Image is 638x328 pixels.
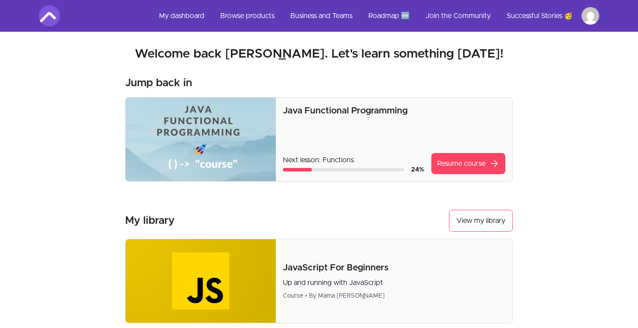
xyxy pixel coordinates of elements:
p: Next lesson: Functions [283,155,424,165]
p: JavaScript For Beginners [283,262,505,274]
a: Successful Stories 🥳 [500,5,580,26]
div: Course • By Mama [PERSON_NAME] [283,292,505,300]
span: arrow_forward [489,158,500,169]
nav: Main [152,5,599,26]
a: View my library [449,210,513,232]
img: Product image for Java Functional Programming [126,98,276,181]
a: Product image for JavaScript For BeginnersJavaScript For BeginnersUp and running with JavaScriptC... [125,239,513,323]
span: 24 % [411,167,424,173]
img: Profile image for ABDELRAHMAN MOHAMED [582,7,599,25]
a: Browse products [213,5,282,26]
a: Resume coursearrow_forward [431,153,505,174]
img: Amigoscode logo [39,5,60,26]
a: Join the Community [419,5,498,26]
div: Course progress [283,168,404,171]
a: My dashboard [152,5,211,26]
h2: Welcome back [PERSON_NAME]. Let's learn something [DATE]! [39,46,599,62]
p: Java Functional Programming [283,105,505,117]
a: Roadmap 🆕 [361,5,417,26]
a: Business and Teams [283,5,360,26]
p: Up and running with JavaScript [283,277,505,288]
h3: Jump back in [125,76,192,90]
h3: My library [125,214,174,228]
img: Product image for JavaScript For Beginners [126,239,276,323]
